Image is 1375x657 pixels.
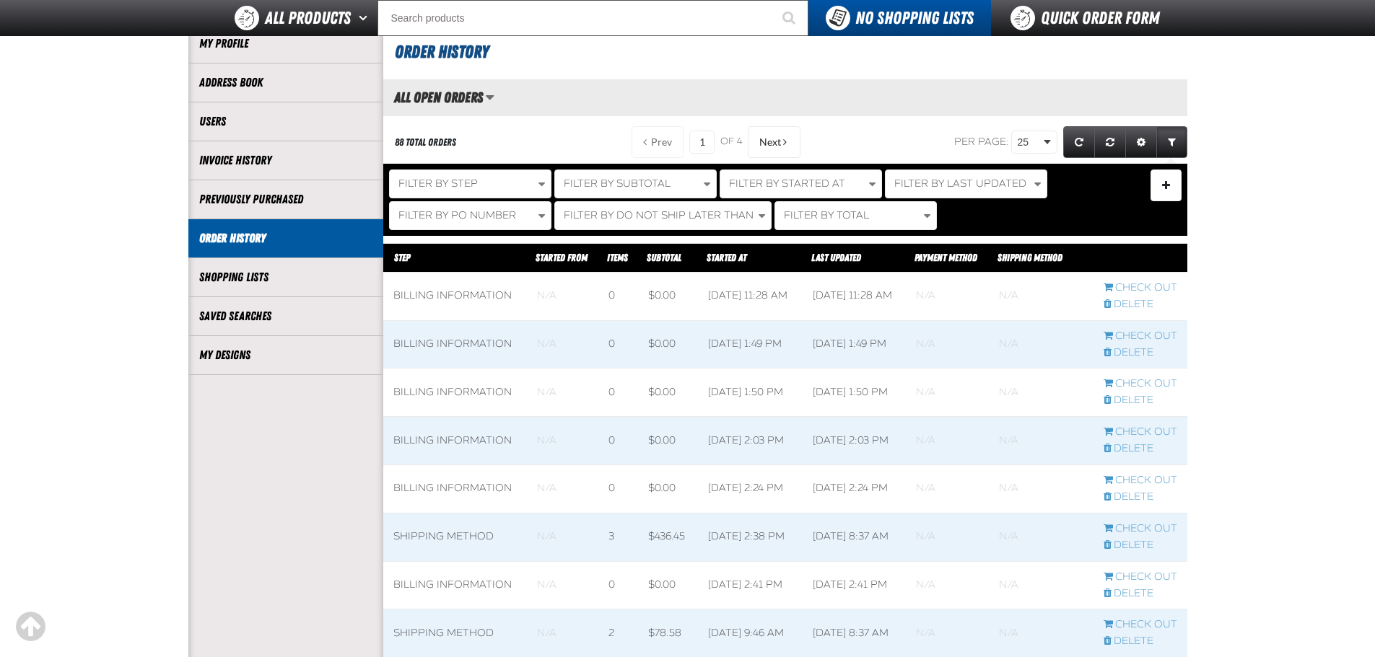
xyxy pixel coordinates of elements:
a: Continue checkout started from [1104,330,1177,343]
a: Delete checkout started from [1104,539,1177,552]
td: 0 [598,465,638,513]
span: Filter By Total [784,209,869,221]
td: Blank [989,417,1093,465]
a: Continue checkout started from [1104,425,1177,439]
td: Blank [527,513,599,561]
div: Scroll to the top [14,611,46,643]
a: Continue checkout started from [1104,618,1177,632]
input: Current page number [689,131,715,154]
td: $0.00 [638,561,698,609]
span: Payment Method [915,252,977,263]
a: Delete checkout started from [1104,298,1177,312]
span: Filter By Started At [729,177,845,190]
span: Order History [395,42,489,62]
td: $0.00 [638,272,698,320]
td: [DATE] 8:37 AM [803,513,906,561]
a: Delete checkout started from [1104,346,1177,360]
div: Billing Information [393,289,517,303]
div: Shipping Method [393,530,517,544]
button: Filter By Last Updated [885,169,1047,198]
td: Blank [527,272,599,320]
td: [DATE] 11:28 AM [698,272,802,320]
span: Filter By Do Not Ship Later Than [564,209,754,221]
a: Continue checkout started from [1104,377,1177,391]
td: $0.00 [638,465,698,513]
span: Filter By Last Updated [894,177,1026,190]
button: Filter By Total [774,201,937,230]
td: Blank [906,561,989,609]
div: Billing Information [393,482,517,495]
td: Blank [906,465,989,513]
div: 88 Total Orders [395,136,456,149]
td: [DATE] 1:50 PM [803,369,906,417]
td: [DATE] 2:41 PM [698,561,802,609]
td: 0 [598,417,638,465]
button: Manage grid views. Current view is All Open Orders [485,85,494,110]
span: No Shopping Lists [855,8,974,28]
td: Blank [906,320,989,369]
a: My Designs [199,347,372,363]
a: Users [199,113,372,130]
td: [DATE] 1:49 PM [698,320,802,369]
td: Blank [527,369,599,417]
td: $0.00 [638,417,698,465]
a: Saved Searches [199,308,372,325]
td: [DATE] 2:03 PM [803,417,906,465]
td: [DATE] 11:28 AM [803,272,906,320]
span: Started From [536,252,588,263]
a: Subtotal [647,252,681,263]
td: [DATE] 2:24 PM [803,465,906,513]
span: Shipping Method [998,252,1062,263]
td: [DATE] 2:41 PM [803,561,906,609]
div: Billing Information [393,578,517,592]
td: [DATE] 1:50 PM [698,369,802,417]
span: of 4 [720,136,742,149]
td: Blank [527,465,599,513]
a: Delete checkout started from [1104,490,1177,504]
span: Filter By PO Number [398,209,516,221]
a: Continue checkout started from [1104,522,1177,536]
td: Blank [989,465,1093,513]
td: 0 [598,369,638,417]
td: Blank [989,513,1093,561]
td: Blank [527,320,599,369]
td: Blank [906,272,989,320]
a: Delete checkout started from [1104,635,1177,648]
span: Step [394,252,410,263]
button: Filter By PO Number [389,201,551,230]
a: Expand or Collapse Grid Settings [1125,126,1157,158]
h2: All Open Orders [383,89,483,105]
a: Order History [199,230,372,247]
div: Billing Information [393,386,517,400]
a: Continue checkout started from [1104,474,1177,488]
a: Address Book [199,74,372,91]
a: Invoice History [199,152,372,169]
div: Billing Information [393,434,517,448]
td: 3 [598,513,638,561]
td: $0.00 [638,369,698,417]
span: Per page: [954,136,1009,148]
td: Blank [906,513,989,561]
a: Last Updated [811,252,861,263]
div: Shipping Method [393,627,517,640]
td: Blank [989,272,1093,320]
a: Started At [707,252,746,263]
a: Previously Purchased [199,191,372,208]
div: Billing Information [393,338,517,351]
td: 0 [598,272,638,320]
td: $436.45 [638,513,698,561]
td: Blank [527,417,599,465]
td: Blank [989,320,1093,369]
a: Continue checkout started from [1104,570,1177,584]
a: Delete checkout started from [1104,587,1177,601]
td: [DATE] 2:38 PM [698,513,802,561]
th: Row actions [1094,244,1187,273]
td: Blank [989,369,1093,417]
td: Blank [906,369,989,417]
button: Filter By Step [389,169,551,198]
span: Filter By Step [398,177,478,190]
button: Expand or Collapse Filter Management drop-down [1151,169,1182,201]
a: Delete checkout started from [1104,394,1177,407]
